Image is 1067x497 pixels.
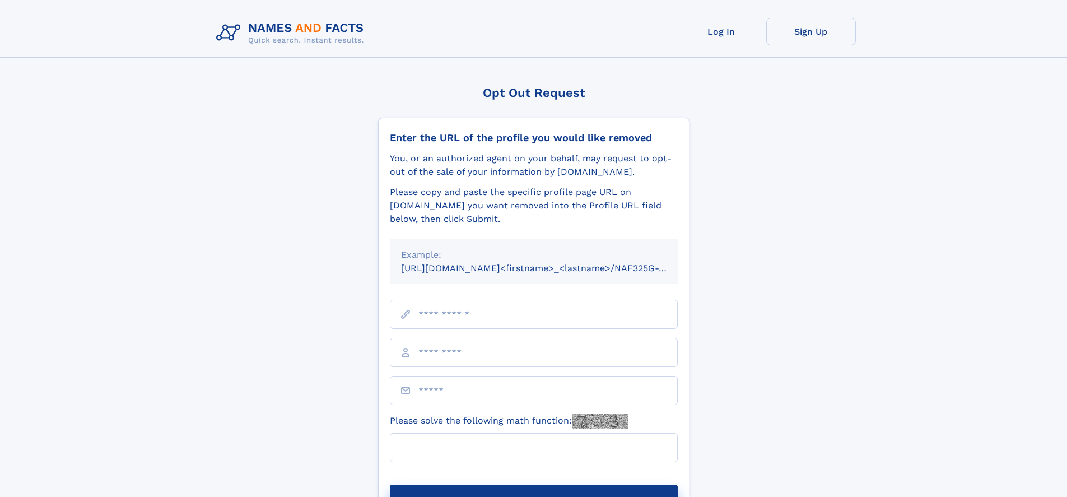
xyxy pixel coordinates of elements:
[390,414,628,429] label: Please solve the following math function:
[401,263,699,273] small: [URL][DOMAIN_NAME]<firstname>_<lastname>/NAF325G-xxxxxxxx
[212,18,373,48] img: Logo Names and Facts
[766,18,856,45] a: Sign Up
[677,18,766,45] a: Log In
[390,132,678,144] div: Enter the URL of the profile you would like removed
[378,86,689,100] div: Opt Out Request
[390,152,678,179] div: You, or an authorized agent on your behalf, may request to opt-out of the sale of your informatio...
[390,185,678,226] div: Please copy and paste the specific profile page URL on [DOMAIN_NAME] you want removed into the Pr...
[401,248,667,262] div: Example:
